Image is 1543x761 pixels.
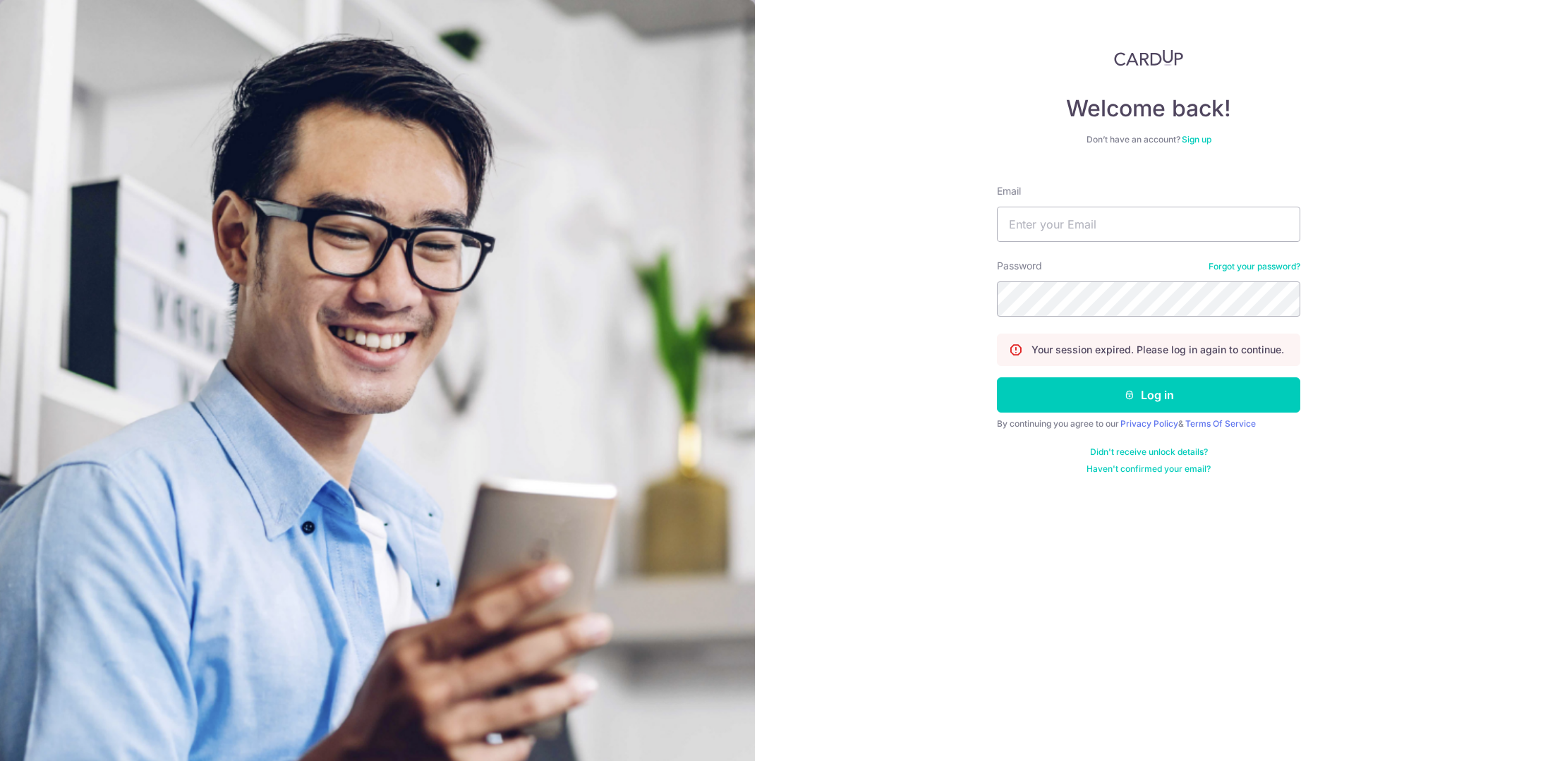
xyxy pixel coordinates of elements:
[997,418,1300,430] div: By continuing you agree to our &
[997,134,1300,145] div: Don’t have an account?
[1114,49,1183,66] img: CardUp Logo
[997,95,1300,123] h4: Welcome back!
[1209,261,1300,272] a: Forgot your password?
[1120,418,1178,429] a: Privacy Policy
[1185,418,1256,429] a: Terms Of Service
[1031,343,1284,357] p: Your session expired. Please log in again to continue.
[997,259,1042,273] label: Password
[1087,463,1211,475] a: Haven't confirmed your email?
[997,207,1300,242] input: Enter your Email
[997,377,1300,413] button: Log in
[1090,446,1208,458] a: Didn't receive unlock details?
[1182,134,1211,145] a: Sign up
[997,184,1021,198] label: Email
